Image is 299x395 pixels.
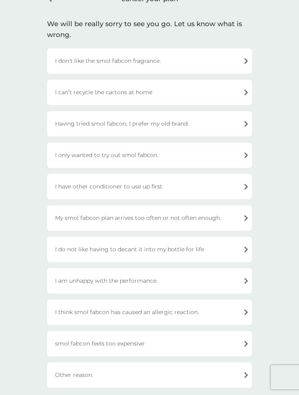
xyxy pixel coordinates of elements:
[47,48,252,74] div: I don't like the smol fabcon fragrance.
[47,143,252,168] div: I only wanted to try out smol fabcon.
[47,80,252,105] div: I can’t recycle the cartons at home
[47,362,252,388] div: Other reason.
[47,331,252,356] div: smol fabcon feels too expensive
[47,237,252,262] div: I do not like having to decant it into my bottle for life
[47,174,252,199] div: I have other conditioner to use up first
[47,268,252,294] div: I am unhappy with the performance.
[47,300,252,325] div: I think smol fabcon has caused an allergic reaction.
[47,205,252,231] div: My smol fabcon plan arrives too often or not often enough.
[47,111,252,136] div: Having tried smol fabcon, I prefer my old brand.
[47,19,252,40] div: We will be really sorry to see you go. Let us know what is wrong.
